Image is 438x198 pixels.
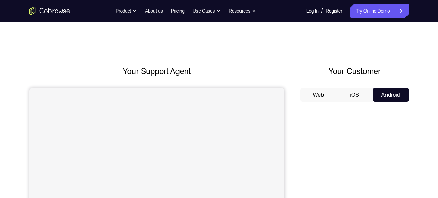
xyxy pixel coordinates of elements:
a: Log In [306,4,319,18]
span: / [321,7,323,15]
a: Pricing [171,4,184,18]
h2: Your Customer [300,65,409,77]
button: Use Cases [193,4,221,18]
a: Register [326,4,342,18]
button: iOS [336,88,373,102]
a: About us [145,4,163,18]
button: Web [300,88,337,102]
h2: Your Support Agent [29,65,284,77]
button: Android [373,88,409,102]
button: Resources [229,4,256,18]
button: Product [116,4,137,18]
a: Go to the home page [29,7,70,15]
a: Try Online Demo [350,4,409,18]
